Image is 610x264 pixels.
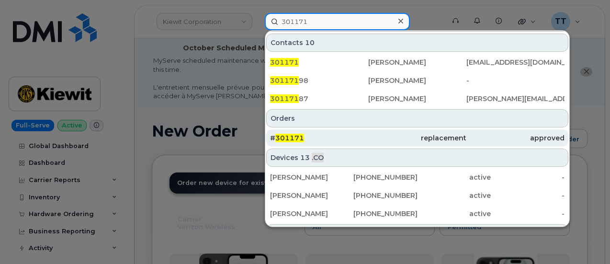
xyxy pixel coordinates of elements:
[266,149,568,167] div: Devices
[300,153,310,162] span: 13
[266,54,568,71] a: 301171[PERSON_NAME][EMAIL_ADDRESS][DOMAIN_NAME]
[266,72,568,89] a: 30117198[PERSON_NAME]-
[266,224,568,242] div: Contacts
[266,129,568,147] a: #301171replacementapproved
[270,191,344,200] div: [PERSON_NAME]
[466,94,565,103] div: [PERSON_NAME][EMAIL_ADDRESS][DOMAIN_NAME]
[270,58,299,67] span: 301171
[266,187,568,204] a: [PERSON_NAME][PHONE_NUMBER]active-
[344,191,418,200] div: [PHONE_NUMBER]
[270,76,368,85] div: 98
[344,172,418,182] div: [PHONE_NUMBER]
[270,94,299,103] span: 301171
[368,94,466,103] div: [PERSON_NAME]
[312,153,324,162] span: .CO
[418,172,491,182] div: active
[270,94,368,103] div: 87
[368,76,466,85] div: [PERSON_NAME]
[270,209,344,218] div: [PERSON_NAME]
[491,191,565,200] div: -
[266,169,568,186] a: [PERSON_NAME][PHONE_NUMBER]active-
[270,172,344,182] div: [PERSON_NAME]
[568,222,603,257] iframe: Messenger Launcher
[466,76,565,85] div: -
[466,133,565,143] div: approved
[266,34,568,52] div: Contacts
[466,57,565,67] div: [EMAIL_ADDRESS][DOMAIN_NAME]
[368,57,466,67] div: [PERSON_NAME]
[491,172,565,182] div: -
[368,133,466,143] div: replacement
[266,109,568,127] div: Orders
[275,134,304,142] span: 301171
[418,209,491,218] div: active
[305,38,315,47] span: 10
[344,209,418,218] div: [PHONE_NUMBER]
[418,191,491,200] div: active
[270,76,299,85] span: 301171
[266,205,568,222] a: [PERSON_NAME][PHONE_NUMBER]active-
[491,209,565,218] div: -
[270,133,368,143] div: #
[266,90,568,107] a: 30117187[PERSON_NAME][PERSON_NAME][EMAIL_ADDRESS][DOMAIN_NAME]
